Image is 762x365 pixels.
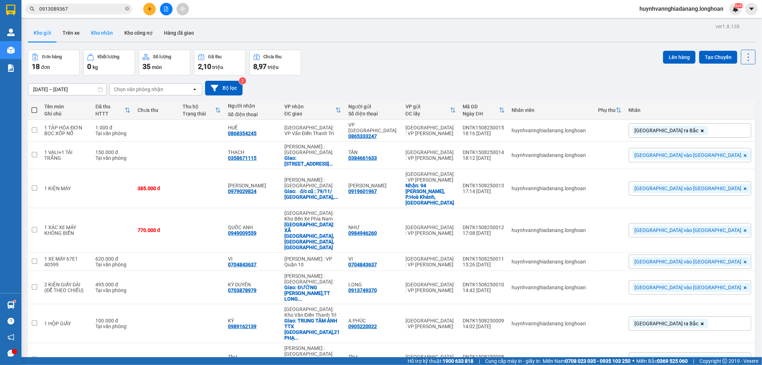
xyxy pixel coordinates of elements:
[463,287,505,293] div: 14:42 [DATE]
[228,130,257,136] div: 0868354245
[143,62,150,71] span: 35
[512,357,591,362] div: huynhvannghiadanang.longhoan
[239,77,246,84] sup: 2
[44,282,88,293] div: 2 KIỆN GIẤY DÀI (ĐỂ THEO CHIỀU)
[463,104,499,109] div: Mã GD
[95,324,130,329] div: Tại văn phòng
[635,152,742,158] span: [GEOGRAPHIC_DATA] vào [GEOGRAPHIC_DATA]
[28,84,106,95] input: Select a date range.
[479,357,480,365] span: |
[192,87,198,92] svg: open
[294,335,299,341] span: ...
[179,101,224,120] th: Toggle SortBy
[264,54,282,59] div: Chưa thu
[512,152,591,158] div: huynhvannghiadanang.longhoan
[20,15,38,21] strong: CSKH:
[44,125,88,136] div: 1 TẬP HÓA ĐƠN BỌC XỐP NỔ
[405,104,450,109] div: VP gửi
[334,194,338,200] span: ...
[348,318,398,324] div: A PHÚC
[722,359,727,364] span: copyright
[463,282,505,287] div: DNTK1508250010
[284,306,341,318] div: [GEOGRAPHIC_DATA]: Kho Văn Điển Thanh Trì
[50,3,144,13] strong: PHIẾU DÁN LÊN HÀNG
[348,183,398,188] div: Lê Đức Trình
[44,111,88,117] div: Ghi chú
[249,50,301,75] button: Chưa thu8,97 triệu
[512,321,591,326] div: huynhvannghiadanang.longhoan
[463,188,505,194] div: 17:14 [DATE]
[635,227,742,233] span: [GEOGRAPHIC_DATA] vào [GEOGRAPHIC_DATA]
[95,125,130,130] div: 1.000 đ
[512,186,591,191] div: huynhvannghiadanang.longhoan
[228,287,257,293] div: 0703878979
[44,104,88,109] div: Tên món
[734,3,743,8] sup: NaN
[636,357,688,365] span: Miền Bắc
[463,262,505,267] div: 15:26 [DATE]
[405,282,456,293] div: [GEOGRAPHIC_DATA] : VP [PERSON_NAME]
[463,230,505,236] div: 17:08 [DATE]
[512,128,591,133] div: huynhvannghiadanang.longhoan
[228,256,277,262] div: VI
[228,262,257,267] div: 0704843637
[228,125,277,130] div: HUẾ
[119,24,158,41] button: Kho công nợ
[748,6,755,12] span: caret-down
[3,38,110,48] span: Mã đơn: DNTK1508250015
[44,321,88,326] div: 1 HỘP GIẤY
[95,149,130,155] div: 150.000 đ
[228,155,257,161] div: 0358671115
[348,225,398,230] div: NHƯ
[402,101,459,120] th: Toggle SortBy
[693,357,694,365] span: |
[228,230,257,236] div: 0949009559
[716,23,739,30] div: ver 1.8.138
[7,64,15,72] img: solution-icon
[463,149,505,155] div: DNTK1508250014
[629,107,751,113] div: Nhãn
[348,256,398,262] div: VI
[212,64,223,70] span: triệu
[463,324,505,329] div: 14:02 [DATE]
[30,6,35,11] span: search
[32,62,40,71] span: 18
[595,101,625,120] th: Toggle SortBy
[634,4,729,13] span: huynhvannghiadanang.longhoan
[268,64,279,70] span: triệu
[405,318,456,329] div: [GEOGRAPHIC_DATA] : VP [PERSON_NAME]
[95,318,130,324] div: 100.000 đ
[14,300,16,302] sup: 1
[348,354,398,360] div: Thư
[205,81,243,95] button: Bộ lọc
[443,358,473,364] strong: 1900 633 818
[284,125,341,136] div: [GEOGRAPHIC_DATA]: VP Văn Điển Thanh Trì
[138,107,176,113] div: Chưa thu
[598,107,616,113] div: Phụ thu
[158,24,200,41] button: Hàng đã giao
[228,149,277,155] div: THẠCH
[281,101,345,120] th: Toggle SortBy
[253,62,267,71] span: 8,97
[44,149,88,161] div: 1 VALI+1 TẢI TRẮNG
[41,64,50,70] span: đơn
[95,104,124,109] div: Đã thu
[92,101,134,120] th: Toggle SortBy
[138,186,176,191] div: 385.000 đ
[284,155,341,167] div: Giao: 206/12 ĐƯỜNG TAM BÌNH,P.TAM PHÚ,HCM
[284,256,341,267] div: [PERSON_NAME] : VP Quận 10
[284,318,341,341] div: Giao: TRUNG TÂM ẢNH TTX VIỆT NAM,21 PHẠM ĐÌNH HỔ,P.HAI BÀ TRƯNG,HÀ NỘI
[152,64,162,70] span: món
[512,285,591,290] div: huynhvannghiadanang.longhoan
[39,5,124,13] input: Tìm tên, số ĐT hoặc mã đơn
[208,54,221,59] div: Đã thu
[405,183,456,206] div: Nhận: 94 Lê Văn Sĩ, P.Hoà Khánh, Đà Nẵng
[8,350,14,357] span: message
[348,262,377,267] div: 0704843637
[180,6,185,11] span: aim
[635,356,742,363] span: [GEOGRAPHIC_DATA] vào [GEOGRAPHIC_DATA]
[463,256,505,262] div: DNTK1508250011
[635,258,742,265] span: [GEOGRAPHIC_DATA] vào [GEOGRAPHIC_DATA]
[95,282,130,287] div: 495.000 đ
[42,54,62,59] div: Đơn hàng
